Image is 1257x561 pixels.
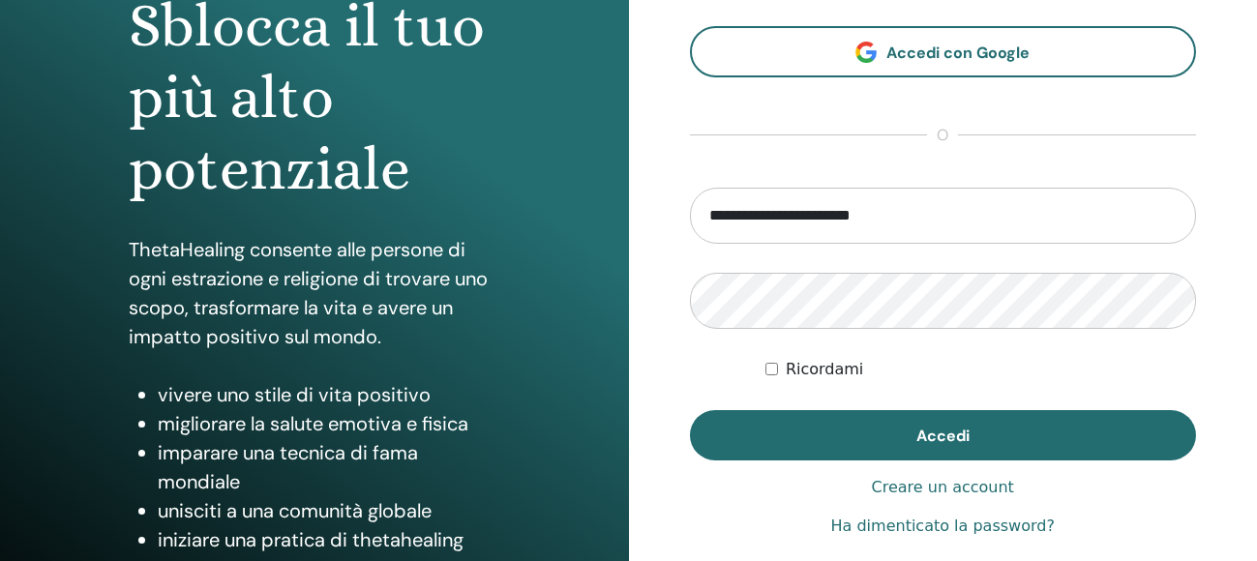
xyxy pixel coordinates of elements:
[831,515,1055,538] a: Ha dimenticato la password?
[872,476,1014,499] a: Creare un account
[129,235,499,351] p: ThetaHealing consente alle persone di ogni estrazione e religione di trovare uno scopo, trasforma...
[158,496,499,525] li: unisciti a una comunità globale
[690,26,1197,77] a: Accedi con Google
[927,124,958,147] span: o
[690,410,1197,460] button: Accedi
[158,409,499,438] li: migliorare la salute emotiva e fisica
[158,525,499,554] li: iniziare una pratica di thetahealing
[158,438,499,496] li: imparare una tecnica di fama mondiale
[158,380,499,409] li: vivere uno stile di vita positivo
[765,358,1196,381] div: Keep me authenticated indefinitely or until I manually logout
[786,358,863,381] label: Ricordami
[916,426,970,446] span: Accedi
[886,43,1030,63] span: Accedi con Google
